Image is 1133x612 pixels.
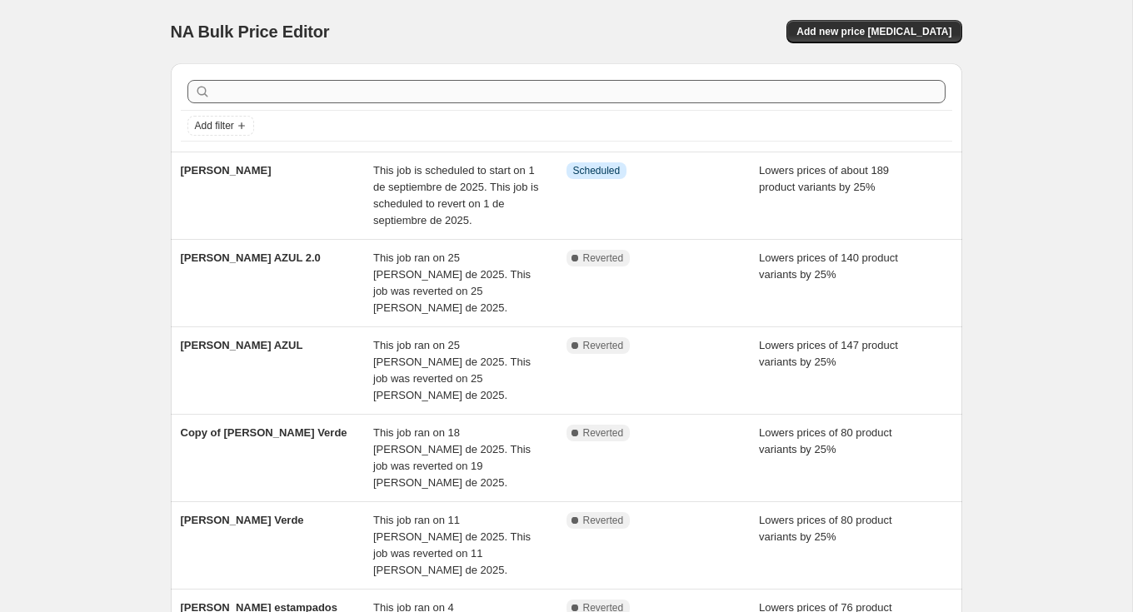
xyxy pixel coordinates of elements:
[759,251,898,281] span: Lowers prices of 140 product variants by 25%
[187,116,254,136] button: Add filter
[181,251,321,264] span: [PERSON_NAME] AZUL 2.0
[573,164,621,177] span: Scheduled
[181,339,303,351] span: [PERSON_NAME] AZUL
[373,164,539,226] span: This job is scheduled to start on 1 de septiembre de 2025. This job is scheduled to revert on 1 d...
[759,164,889,193] span: Lowers prices of about 189 product variants by 25%
[181,164,272,177] span: [PERSON_NAME]
[373,339,531,401] span: This job ran on 25 [PERSON_NAME] de 2025. This job was reverted on 25 [PERSON_NAME] de 2025.
[373,251,531,314] span: This job ran on 25 [PERSON_NAME] de 2025. This job was reverted on 25 [PERSON_NAME] de 2025.
[759,514,892,543] span: Lowers prices of 80 product variants by 25%
[583,514,624,527] span: Reverted
[373,514,531,576] span: This job ran on 11 [PERSON_NAME] de 2025. This job was reverted on 11 [PERSON_NAME] de 2025.
[181,514,304,526] span: [PERSON_NAME] Verde
[583,251,624,265] span: Reverted
[786,20,961,43] button: Add new price [MEDICAL_DATA]
[181,426,347,439] span: Copy of [PERSON_NAME] Verde
[583,339,624,352] span: Reverted
[195,119,234,132] span: Add filter
[759,426,892,455] span: Lowers prices of 80 product variants by 25%
[759,339,898,368] span: Lowers prices of 147 product variants by 25%
[796,25,951,38] span: Add new price [MEDICAL_DATA]
[583,426,624,440] span: Reverted
[171,22,330,41] span: NA Bulk Price Editor
[373,426,531,489] span: This job ran on 18 [PERSON_NAME] de 2025. This job was reverted on 19 [PERSON_NAME] de 2025.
